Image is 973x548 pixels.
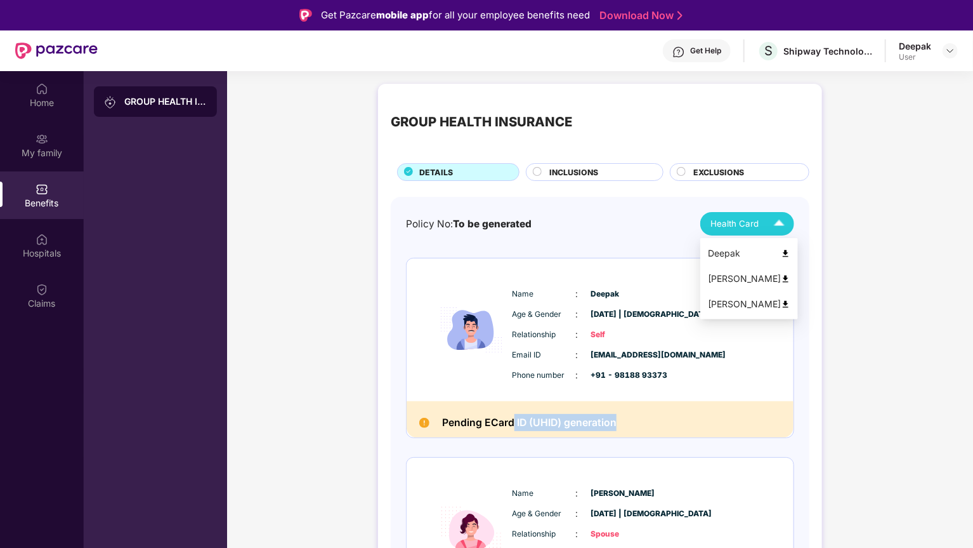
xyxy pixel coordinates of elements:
[419,166,453,178] span: DETAILS
[591,329,655,341] span: Self
[376,9,429,21] strong: mobile app
[321,8,590,23] div: Get Pazcare for all your employee benefits need
[708,272,790,286] div: [PERSON_NAME]
[36,183,48,196] img: svg+xml;base64,PHN2ZyBpZD0iQmVuZWZpdHMiIHhtbG5zPSJodHRwOi8vd3d3LnczLm9yZy8yMDAwL3N2ZyIgd2lkdGg9Ij...
[576,307,578,321] span: :
[708,246,790,260] div: Deepak
[783,45,872,57] div: Shipway Technology Pvt. Ltd
[513,329,576,341] span: Relationship
[15,43,98,59] img: New Pazcare Logo
[299,9,312,22] img: Logo
[549,166,598,178] span: INCLUSIONS
[513,528,576,540] span: Relationship
[513,288,576,300] span: Name
[124,95,207,108] div: GROUP HEALTH INSURANCE
[442,414,617,431] h2: Pending ECard ID (UHID) generation
[764,43,773,58] span: S
[672,46,685,58] img: svg+xml;base64,PHN2ZyBpZD0iSGVscC0zMngzMiIgeG1sbnM9Imh0dHA6Ly93d3cudzMub3JnLzIwMDAvc3ZnIiB3aWR0aD...
[781,274,790,284] img: svg+xml;base64,PHN2ZyB4bWxucz0iaHR0cDovL3d3dy53My5vcmcvMjAwMC9zdmciIHdpZHRoPSI0OCIgaGVpZ2h0PSI0OC...
[576,486,578,500] span: :
[36,83,48,95] img: svg+xml;base64,PHN2ZyBpZD0iSG9tZSIgeG1sbnM9Imh0dHA6Ly93d3cudzMub3JnLzIwMDAvc3ZnIiB3aWR0aD0iMjAiIG...
[591,508,655,520] span: [DATE] | [DEMOGRAPHIC_DATA]
[36,283,48,296] img: svg+xml;base64,PHN2ZyBpZD0iQ2xhaW0iIHhtbG5zPSJodHRwOi8vd3d3LnczLm9yZy8yMDAwL3N2ZyIgd2lkdGg9IjIwIi...
[576,527,578,541] span: :
[36,133,48,145] img: svg+xml;base64,PHN2ZyB3aWR0aD0iMjAiIGhlaWdodD0iMjAiIHZpZXdCb3g9IjAgMCAyMCAyMCIgZmlsbD0ibm9uZSIgeG...
[708,297,790,311] div: [PERSON_NAME]
[104,96,117,109] img: svg+xml;base64,PHN2ZyB3aWR0aD0iMjAiIGhlaWdodD0iMjAiIHZpZXdCb3g9IjAgMCAyMCAyMCIgZmlsbD0ibm9uZSIgeG...
[513,508,576,520] span: Age & Gender
[591,488,655,500] span: [PERSON_NAME]
[690,46,721,56] div: Get Help
[781,249,790,258] img: svg+xml;base64,PHN2ZyB4bWxucz0iaHR0cDovL3d3dy53My5vcmcvMjAwMC9zdmciIHdpZHRoPSI0OCIgaGVpZ2h0PSI0OC...
[700,212,794,236] button: Health Card
[677,9,682,22] img: Stroke
[453,218,532,230] span: To be generated
[576,368,578,382] span: :
[576,348,578,362] span: :
[945,46,955,56] img: svg+xml;base64,PHN2ZyBpZD0iRHJvcGRvd24tMzJ4MzIiIHhtbG5zPSJodHRwOi8vd3d3LnczLm9yZy8yMDAwL3N2ZyIgd2...
[599,9,679,22] a: Download Now
[576,507,578,521] span: :
[591,309,655,321] span: [DATE] | [DEMOGRAPHIC_DATA]
[513,488,576,500] span: Name
[419,418,429,428] img: Pending
[433,274,509,386] img: icon
[391,112,572,132] div: GROUP HEALTH INSURANCE
[513,349,576,361] span: Email ID
[513,309,576,321] span: Age & Gender
[693,166,744,178] span: EXCLUSIONS
[406,217,532,232] div: Policy No:
[899,40,931,52] div: Deepak
[576,287,578,301] span: :
[591,288,655,300] span: Deepak
[781,300,790,309] img: svg+xml;base64,PHN2ZyB4bWxucz0iaHR0cDovL3d3dy53My5vcmcvMjAwMC9zdmciIHdpZHRoPSI0OCIgaGVpZ2h0PSI0OC...
[36,233,48,246] img: svg+xml;base64,PHN2ZyBpZD0iSG9zcGl0YWxzIiB4bWxucz0iaHR0cDovL3d3dy53My5vcmcvMjAwMC9zdmciIHdpZHRoPS...
[768,213,790,235] img: Icuh8uwCUCF+XjCZyLQsAKiDCM9HiE6CMYmKQaPGkZKaA32CAAACiQcFBJY0IsAAAAASUVORK5CYII=
[576,328,578,342] span: :
[513,370,576,382] span: Phone number
[591,528,655,540] span: Spouse
[591,370,655,382] span: +91 - 98188 93373
[899,52,931,62] div: User
[591,349,655,361] span: [EMAIL_ADDRESS][DOMAIN_NAME]
[710,217,759,231] span: Health Card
